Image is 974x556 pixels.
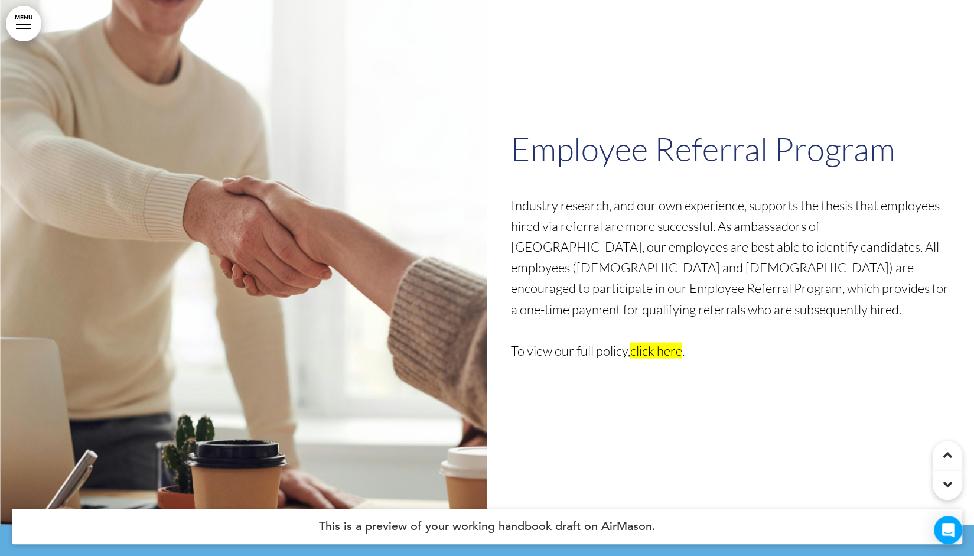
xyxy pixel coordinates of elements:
p: Industry research, and our own experience, supports the thesis that employees hired via referral ... [511,194,951,319]
span: click here [630,342,682,358]
div: Open Intercom Messenger [934,516,962,544]
p: To view our full policy, . [511,340,951,360]
h4: This is a preview of your working handbook draft on AirMason. [12,509,962,544]
h1: Employee Referral Program [511,132,951,165]
a: MENU [6,6,41,41]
